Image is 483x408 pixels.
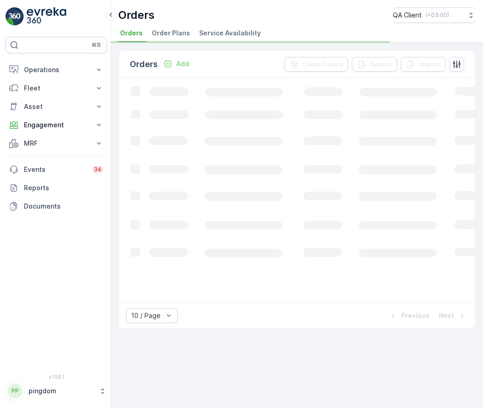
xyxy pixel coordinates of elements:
[352,57,397,72] button: Export
[94,166,102,173] p: 34
[8,384,23,398] div: PP
[419,60,440,69] p: Import
[6,374,107,380] span: v 1.50.1
[199,28,261,38] span: Service Availability
[6,197,107,215] a: Documents
[370,60,391,69] p: Export
[24,183,103,193] p: Reports
[24,165,86,174] p: Events
[438,310,468,321] button: Next
[393,11,422,20] p: QA Client
[401,57,446,72] button: Import
[24,120,89,130] p: Engagement
[160,58,193,69] button: Add
[439,311,454,320] p: Next
[6,7,24,26] img: logo
[6,179,107,197] a: Reports
[27,7,66,26] img: logo_light-DOdMpM7g.png
[118,8,155,23] p: Orders
[24,102,89,111] p: Asset
[6,97,107,116] button: Asset
[152,28,190,38] span: Order Plans
[92,41,101,49] p: ⌘B
[303,60,343,69] p: Clear Filters
[24,202,103,211] p: Documents
[24,84,89,93] p: Fleet
[24,65,89,74] p: Operations
[176,59,189,68] p: Add
[130,58,158,71] p: Orders
[6,134,107,153] button: MRF
[393,7,476,23] button: QA Client(+03:00)
[6,160,107,179] a: Events34
[425,11,449,19] p: ( +03:00 )
[401,311,430,320] p: Previous
[24,139,89,148] p: MRF
[284,57,348,72] button: Clear Filters
[120,28,143,38] span: Orders
[6,381,107,401] button: PPpingdom
[6,116,107,134] button: Engagement
[6,79,107,97] button: Fleet
[29,386,94,396] p: pingdom
[6,61,107,79] button: Operations
[387,310,431,321] button: Previous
